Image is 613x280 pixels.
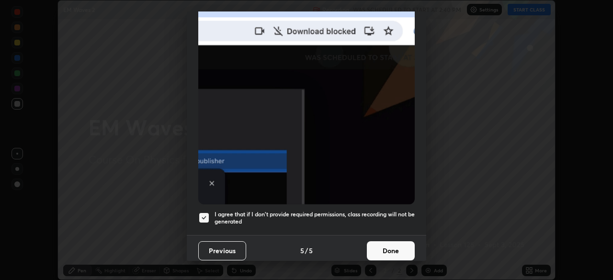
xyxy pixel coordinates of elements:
[300,246,304,256] h4: 5
[367,241,415,260] button: Done
[215,211,415,225] h5: I agree that if I don't provide required permissions, class recording will not be generated
[305,246,308,256] h4: /
[309,246,313,256] h4: 5
[198,241,246,260] button: Previous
